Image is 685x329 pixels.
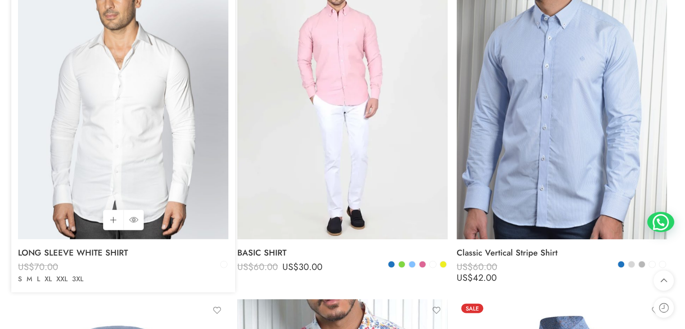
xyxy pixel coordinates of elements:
[408,260,416,269] a: Light Blue
[457,271,497,284] bdi: 42.00
[429,260,437,269] a: White
[418,260,426,269] a: Rose
[237,260,278,274] bdi: 60.00
[42,274,54,284] a: XL
[457,244,667,262] a: Classic Vertical Stripe Shirt
[387,260,395,269] a: Blue
[457,260,497,274] bdi: 60.00
[18,260,34,274] span: US$
[123,210,144,230] a: QUICK SHOP
[237,260,254,274] span: US$
[54,274,70,284] a: XXL
[220,260,228,269] a: White
[638,260,646,269] a: low grey
[18,271,34,284] span: US$
[282,260,322,274] bdi: 30.00
[658,260,667,269] a: White
[457,260,473,274] span: US$
[103,210,123,230] a: Select options for “LONG SLEEVE WHITE SHIRT”
[70,274,86,284] a: 3XL
[461,304,483,313] span: Sale
[627,260,635,269] a: Light Grey
[24,274,35,284] a: M
[18,244,228,262] a: LONG SLEEVE WHITE SHIRT
[237,244,448,262] a: BASIC SHIRT
[16,274,24,284] a: S
[35,274,42,284] a: L
[398,260,406,269] a: Green
[648,260,656,269] a: pure white
[282,260,299,274] span: US$
[18,271,58,284] bdi: 35.00
[18,260,58,274] bdi: 70.00
[457,271,473,284] span: US$
[617,260,625,269] a: Blue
